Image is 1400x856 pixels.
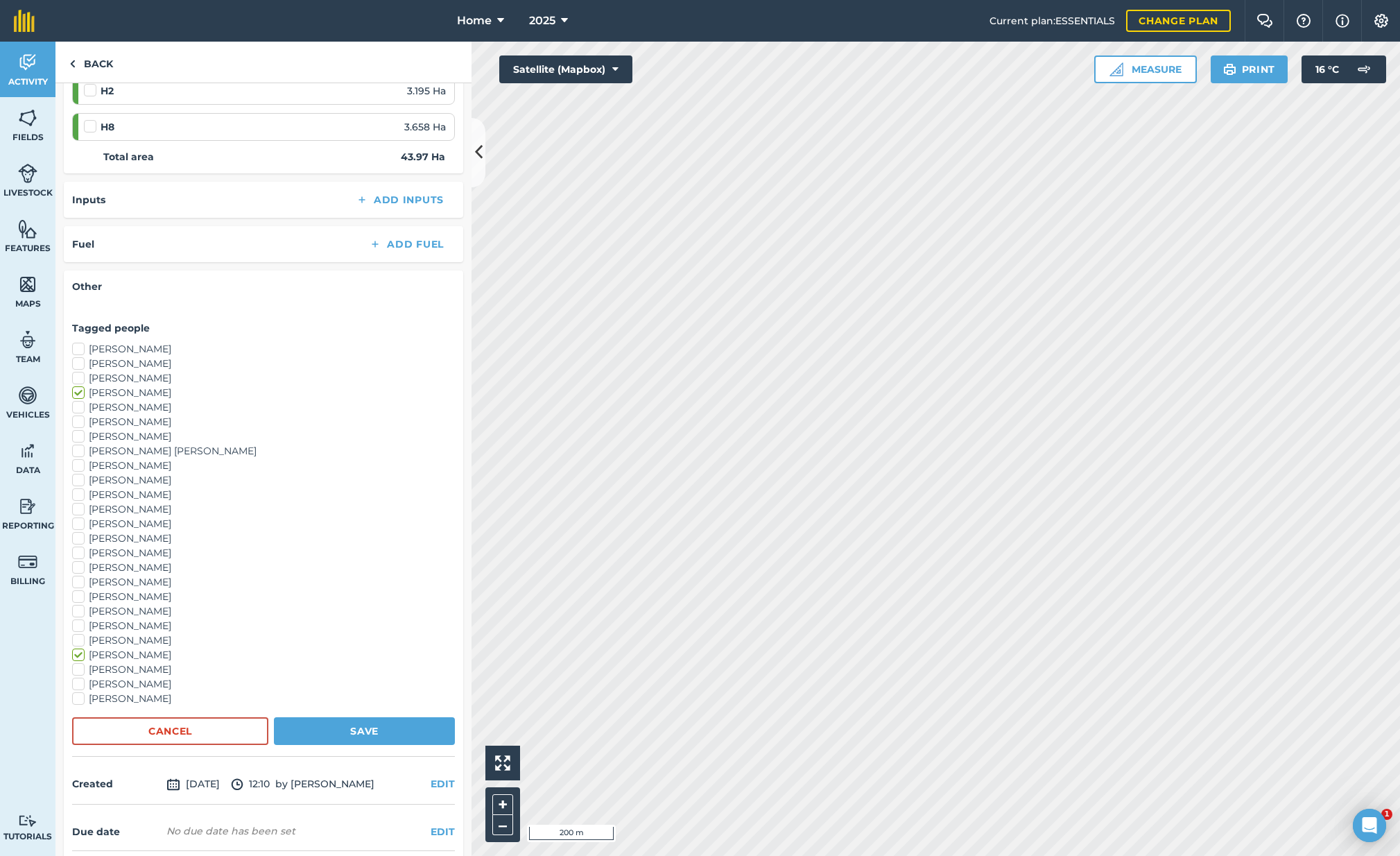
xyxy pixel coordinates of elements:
[431,776,455,791] button: EDIT
[18,440,37,461] img: svg+xml;base64,PD94bWwgdmVyc2lvbj0iMS4wIiBlbmNvZGluZz0idXRmLTgiPz4KPCEtLSBHZW5lcmF0b3I6IEFkb2JlIE...
[18,329,37,350] img: svg+xml;base64,PD94bWwgdmVyc2lvbj0iMS4wIiBlbmNvZGluZz0idXRmLTgiPz4KPCEtLSBHZW5lcmF0b3I6IEFkb2JlIE...
[18,163,37,184] img: svg+xml;base64,PD94bWwgdmVyc2lvbj0iMS4wIiBlbmNvZGluZz0idXRmLTgiPz4KPCEtLSBHZW5lcmF0b3I6IEFkb2JlIE...
[72,473,455,488] label: [PERSON_NAME]
[72,386,455,400] label: [PERSON_NAME]
[18,814,37,828] img: svg+xml;base64,PD94bWwgdmVyc2lvbj0iMS4wIiBlbmNvZGluZz0idXRmLTgiPz4KPCEtLSBHZW5lcmF0b3I6IEFkb2JlIE...
[101,119,114,135] strong: H8
[401,149,445,164] strong: 43.97 Ha
[72,400,455,415] label: [PERSON_NAME]
[72,662,455,677] label: [PERSON_NAME]
[1094,55,1197,83] button: Measure
[18,496,37,517] img: svg+xml;base64,PD94bWwgdmVyc2lvbj0iMS4wIiBlbmNvZGluZz0idXRmLTgiPz4KPCEtLSBHZW5lcmF0b3I6IEFkb2JlIE...
[72,575,455,590] label: [PERSON_NAME]
[1315,55,1339,83] span: 16 ° C
[404,119,446,135] span: 3.658 Ha
[101,83,114,99] strong: H2
[72,648,455,662] label: [PERSON_NAME]
[69,55,76,72] img: svg+xml;base64,PHN2ZyB4bWxucz0iaHR0cDovL3d3dy53My5vcmcvMjAwMC9zdmciIHdpZHRoPSI5IiBoZWlnaHQ9IjI0Ii...
[72,429,455,444] label: [PERSON_NAME]
[166,824,295,838] div: No due date has been set
[18,219,37,239] img: svg+xml;base64,PHN2ZyB4bWxucz0iaHR0cDovL3d3dy53My5vcmcvMjAwMC9zdmciIHdpZHRoPSI1NiIgaGVpZ2h0PSI2MC...
[72,342,455,357] label: [PERSON_NAME]
[72,590,455,604] label: [PERSON_NAME]
[1211,55,1288,83] button: Print
[72,502,455,517] label: [PERSON_NAME]
[1350,55,1378,83] img: svg+xml;base64,PD94bWwgdmVyc2lvbj0iMS4wIiBlbmNvZGluZz0idXRmLTgiPz4KPCEtLSBHZW5lcmF0b3I6IEFkb2JlIE...
[1256,14,1273,28] img: Two speech bubbles overlapping with the left bubble in the forefront
[1126,10,1231,32] a: Change plan
[431,824,455,839] button: EDIT
[72,357,455,371] label: [PERSON_NAME]
[55,42,127,83] a: Back
[72,546,455,560] label: [PERSON_NAME]
[72,444,455,459] label: [PERSON_NAME] [PERSON_NAME]
[495,755,510,771] img: Four arrows, one pointing top left, one top right, one bottom right and the last bottom left
[1302,55,1386,83] button: 16 °C
[989,13,1115,28] span: Current plan : ESSENTIALS
[18,52,37,73] img: svg+xml;base64,PD94bWwgdmVyc2lvbj0iMS4wIiBlbmNvZGluZz0idXRmLTgiPz4KPCEtLSBHZW5lcmF0b3I6IEFkb2JlIE...
[18,385,37,406] img: svg+xml;base64,PD94bWwgdmVyc2lvbj0iMS4wIiBlbmNvZGluZz0idXRmLTgiPz4KPCEtLSBHZW5lcmF0b3I6IEFkb2JlIE...
[166,776,220,793] span: [DATE]
[72,765,455,805] div: by [PERSON_NAME]
[18,274,37,295] img: svg+xml;base64,PHN2ZyB4bWxucz0iaHR0cDovL3d3dy53My5vcmcvMjAwMC9zdmciIHdpZHRoPSI1NiIgaGVpZ2h0PSI2MC...
[231,776,243,793] img: svg+xml;base64,PD94bWwgdmVyc2lvbj0iMS4wIiBlbmNvZGluZz0idXRmLTgiPz4KPCEtLSBHZW5lcmF0b3I6IEFkb2JlIE...
[72,488,455,502] label: [PERSON_NAME]
[72,320,455,336] h4: Tagged people
[72,415,455,429] label: [PERSON_NAME]
[457,12,492,29] span: Home
[72,692,455,706] label: [PERSON_NAME]
[72,560,455,575] label: [PERSON_NAME]
[72,459,455,473] label: [PERSON_NAME]
[72,824,161,839] h4: Due date
[1353,809,1386,842] div: Open Intercom Messenger
[1223,61,1236,78] img: svg+xml;base64,PHN2ZyB4bWxucz0iaHR0cDovL3d3dy53My5vcmcvMjAwMC9zdmciIHdpZHRoPSIxOSIgaGVpZ2h0PSIyNC...
[358,234,455,254] button: Add Fuel
[18,108,37,128] img: svg+xml;base64,PHN2ZyB4bWxucz0iaHR0cDovL3d3dy53My5vcmcvMjAwMC9zdmciIHdpZHRoPSI1NiIgaGVpZ2h0PSI2MC...
[72,371,455,386] label: [PERSON_NAME]
[492,794,513,815] button: +
[14,10,35,32] img: fieldmargin Logo
[166,776,180,793] img: svg+xml;base64,PD94bWwgdmVyc2lvbj0iMS4wIiBlbmNvZGluZz0idXRmLTgiPz4KPCEtLSBHZW5lcmF0b3I6IEFkb2JlIE...
[1295,14,1312,28] img: A question mark icon
[345,190,455,209] button: Add Inputs
[72,677,455,692] label: [PERSON_NAME]
[274,717,455,745] button: Save
[72,279,455,294] h4: Other
[529,12,555,29] span: 2025
[103,149,154,164] strong: Total area
[1373,14,1390,28] img: A cog icon
[72,717,268,745] button: Cancel
[407,83,446,99] span: 3.195 Ha
[72,619,455,633] label: [PERSON_NAME]
[72,604,455,619] label: [PERSON_NAME]
[499,55,632,83] button: Satellite (Mapbox)
[492,815,513,835] button: –
[72,517,455,531] label: [PERSON_NAME]
[1336,12,1349,29] img: svg+xml;base64,PHN2ZyB4bWxucz0iaHR0cDovL3d3dy53My5vcmcvMjAwMC9zdmciIHdpZHRoPSIxNyIgaGVpZ2h0PSIxNy...
[72,633,455,648] label: [PERSON_NAME]
[231,776,270,793] span: 12:10
[72,192,105,207] h4: Inputs
[72,237,94,252] h4: Fuel
[72,776,161,791] h4: Created
[1381,809,1392,820] span: 1
[72,531,455,546] label: [PERSON_NAME]
[18,551,37,572] img: svg+xml;base64,PD94bWwgdmVyc2lvbj0iMS4wIiBlbmNvZGluZz0idXRmLTgiPz4KPCEtLSBHZW5lcmF0b3I6IEFkb2JlIE...
[1109,62,1123,76] img: Ruler icon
